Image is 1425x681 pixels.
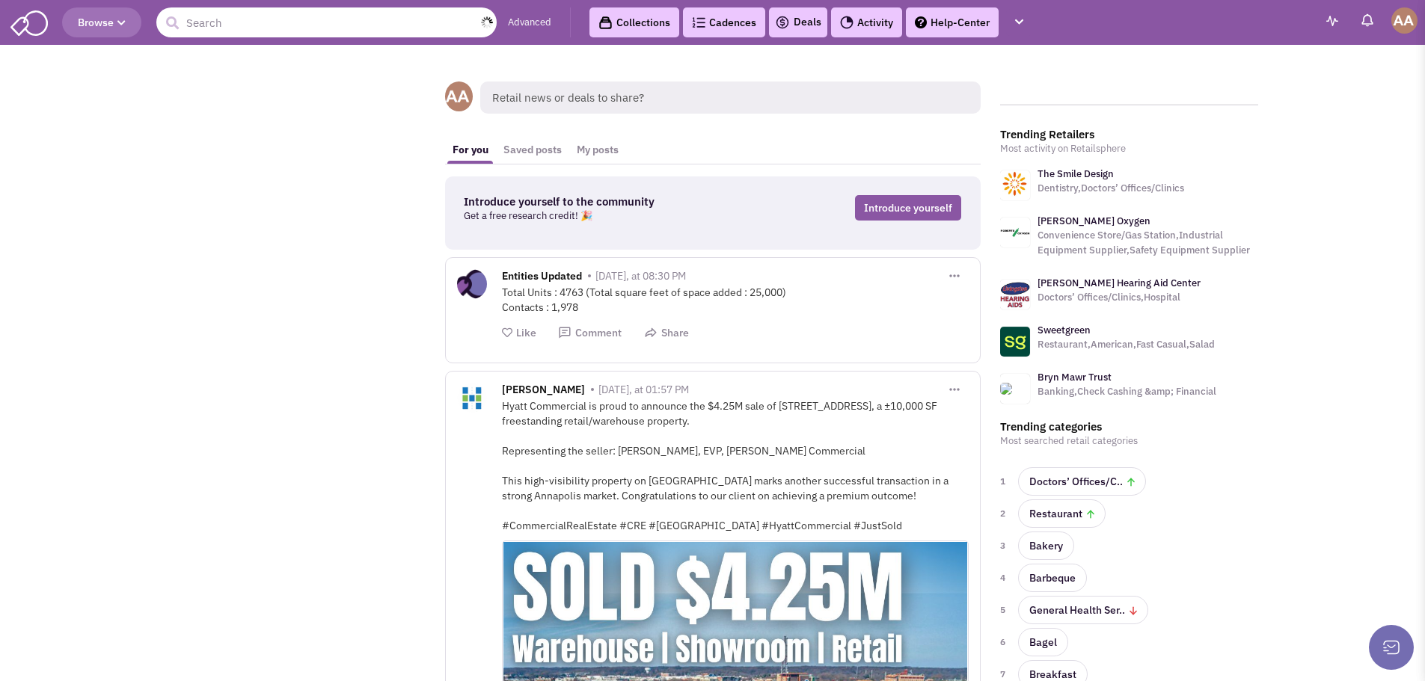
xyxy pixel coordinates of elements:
[589,7,679,37] a: Collections
[502,326,536,340] button: Like
[464,195,747,209] h3: Introduce yourself to the community
[1000,141,1258,156] p: Most activity on Retailsphere
[840,16,854,29] img: Activity.png
[1038,277,1201,289] a: [PERSON_NAME] Hearing Aid Center
[1000,383,1012,395] img: www.bmtc.com
[464,209,747,224] p: Get a free research credit! 🎉
[1038,384,1216,399] p: Banking,Check Cashing &amp; Financial
[1038,371,1112,383] a: Bryn Mawr Trust
[1038,228,1258,258] p: Convenience Store/Gas Station,Industrial Equipment Supplier,Safety Equipment Supplier
[1000,128,1258,141] h3: Trending Retailers
[1000,538,1009,553] span: 3
[915,16,927,28] img: help.png
[1018,596,1148,624] a: General Health Ser..
[1000,474,1009,489] span: 1
[906,7,999,37] a: Help-Center
[1018,467,1146,496] a: Doctors’ Offices/C..
[508,16,551,30] a: Advanced
[831,7,902,37] a: Activity
[516,326,536,339] span: Like
[1038,324,1091,336] a: Sweetgreen
[502,285,969,315] div: Total Units : 4763 (Total square feet of space added : 25,000) Contacts : 1,978
[62,7,141,37] button: Browse
[1000,434,1258,449] p: Most searched retail categories
[775,13,821,31] a: Deals
[1000,570,1009,585] span: 4
[855,195,961,221] a: Introduce yourself
[480,81,981,114] span: Retail news or deals to share?
[683,7,765,37] a: Cadences
[1391,7,1418,34] img: Abe Arteaga
[502,383,585,400] span: [PERSON_NAME]
[558,326,622,340] button: Comment
[445,136,496,164] a: For you
[569,136,626,164] a: My posts
[1038,181,1184,196] p: Dentistry,Doctors’ Offices/Clinics
[595,269,686,283] span: [DATE], at 08:30 PM
[1000,635,1009,650] span: 6
[1000,218,1030,247] img: www.robertsoxygen.com
[692,17,705,28] img: Cadences_logo.png
[156,7,497,37] input: Search
[1000,327,1030,357] img: www.sweetgreen.com
[598,16,613,30] img: icon-collection-lavender-black.svg
[496,136,569,164] a: Saved posts
[598,383,689,396] span: [DATE], at 01:57 PM
[502,269,582,286] span: Entities Updated
[1038,167,1114,180] a: The Smile Design
[1018,564,1087,592] a: Barbeque
[1038,290,1201,305] p: Doctors’ Offices/Clinics,Hospital
[1000,506,1009,521] span: 2
[1038,215,1150,227] a: [PERSON_NAME] Oxygen
[1000,603,1009,617] span: 5
[1018,499,1106,528] a: Restaurant
[775,13,790,31] img: icon-deals.svg
[1018,628,1068,656] a: Bagel
[10,7,48,36] img: SmartAdmin
[1018,531,1074,560] a: Bakery
[1000,420,1258,434] h3: Trending categories
[1038,337,1215,352] p: Restaurant,American,Fast Casual,Salad
[644,326,689,340] button: Share
[78,16,126,29] span: Browse
[502,398,969,533] div: Hyatt Commercial is proud to announce the $4.25M sale of [STREET_ADDRESS], a ±10,000 SF freestand...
